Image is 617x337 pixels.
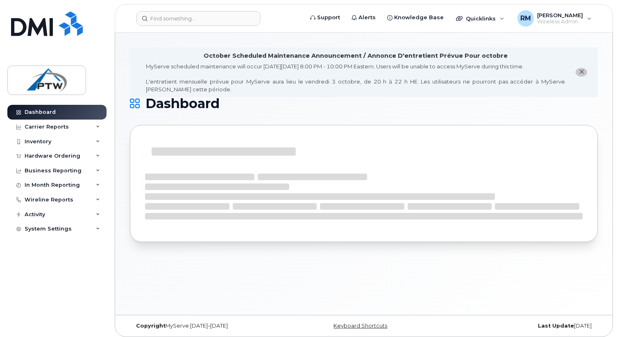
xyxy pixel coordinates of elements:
strong: Copyright [136,323,166,329]
div: MyServe [DATE]–[DATE] [130,323,286,329]
span: Dashboard [145,97,220,110]
div: [DATE] [442,323,598,329]
a: Keyboard Shortcuts [333,323,387,329]
div: October Scheduled Maintenance Announcement / Annonce D'entretient Prévue Pour octobre [204,52,508,60]
button: close notification [576,68,587,77]
div: MyServe scheduled maintenance will occur [DATE][DATE] 8:00 PM - 10:00 PM Eastern. Users will be u... [146,63,565,93]
strong: Last Update [538,323,574,329]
